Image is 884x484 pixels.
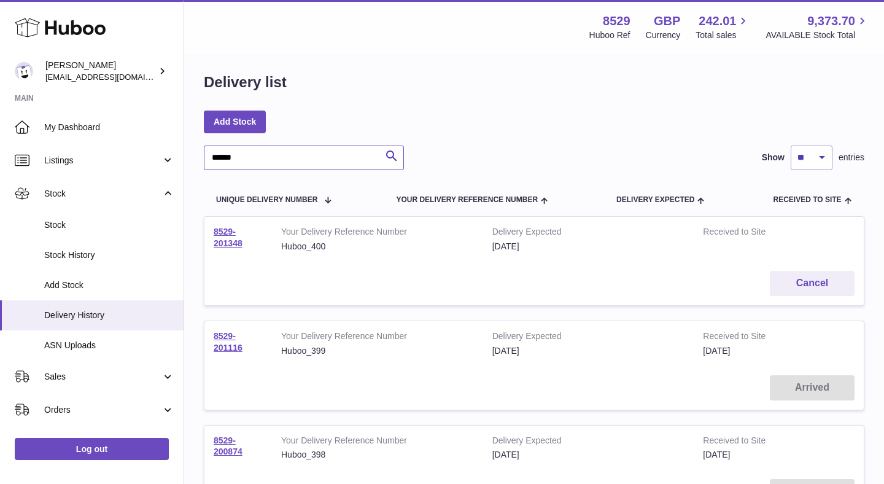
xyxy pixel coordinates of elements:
a: 8529-200874 [214,435,242,457]
span: ASN Uploads [44,340,174,351]
a: Log out [15,438,169,460]
strong: Your Delivery Reference Number [281,226,474,241]
span: Your Delivery Reference Number [396,196,538,204]
span: [DATE] [703,346,730,356]
a: 8529-201348 [214,227,242,248]
span: Stock [44,219,174,231]
div: Huboo_398 [281,449,474,461]
strong: 8529 [603,13,630,29]
span: Unique Delivery Number [216,196,317,204]
span: AVAILABLE Stock Total [766,29,869,41]
span: My Dashboard [44,122,174,133]
div: [PERSON_NAME] [45,60,156,83]
span: 242.01 [699,13,736,29]
span: Stock History [44,249,174,261]
div: Huboo_399 [281,345,474,357]
strong: Your Delivery Reference Number [281,435,474,450]
strong: Received to Site [703,226,803,241]
span: Listings [44,155,161,166]
div: Huboo Ref [589,29,630,41]
h1: Delivery list [204,72,287,92]
span: entries [839,152,864,163]
strong: Your Delivery Reference Number [281,330,474,345]
span: Total sales [696,29,750,41]
span: Sales [44,371,161,383]
div: [DATE] [492,449,685,461]
div: [DATE] [492,241,685,252]
div: Currency [646,29,681,41]
span: Stock [44,188,161,200]
button: Cancel [770,271,855,296]
strong: Delivery Expected [492,226,685,241]
a: 9,373.70 AVAILABLE Stock Total [766,13,869,41]
span: Delivery History [44,310,174,321]
span: 9,373.70 [807,13,855,29]
a: 8529-201116 [214,331,242,353]
div: Huboo_400 [281,241,474,252]
div: [DATE] [492,345,685,357]
strong: Delivery Expected [492,330,685,345]
strong: Received to Site [703,330,803,345]
span: [DATE] [703,450,730,459]
a: Add Stock [204,111,266,133]
strong: Received to Site [703,435,803,450]
img: admin@redgrass.ch [15,62,33,80]
label: Show [762,152,785,163]
strong: GBP [654,13,680,29]
span: [EMAIL_ADDRESS][DOMAIN_NAME] [45,72,180,82]
span: Orders [44,404,161,416]
strong: Delivery Expected [492,435,685,450]
span: Received to Site [773,196,841,204]
span: Delivery Expected [616,196,694,204]
a: 242.01 Total sales [696,13,750,41]
span: Add Stock [44,279,174,291]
